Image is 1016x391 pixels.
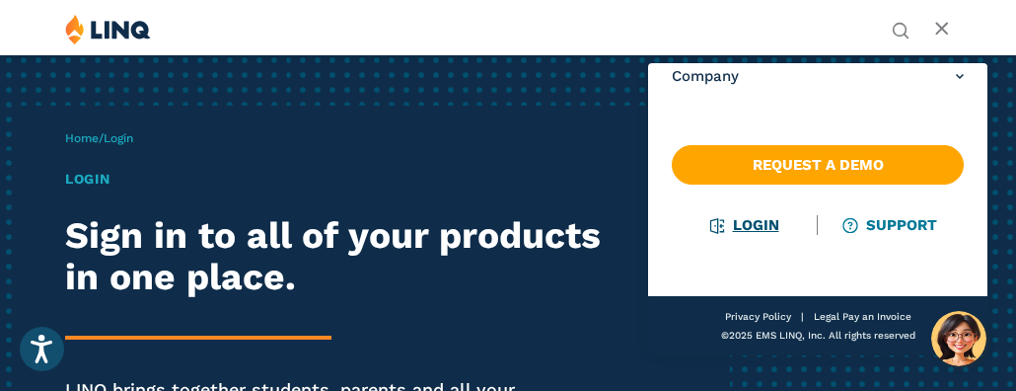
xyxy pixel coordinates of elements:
[672,66,964,87] a: Company
[892,14,909,38] nav: Utility Navigation
[725,311,791,322] a: Privacy Policy
[65,131,133,145] span: /
[65,14,151,44] img: LINQ | K‑12 Software
[672,66,739,87] span: Company
[814,311,839,322] a: Legal
[721,330,915,341] span: ©2025 EMS LINQ, Inc. All rights reserved
[844,216,937,234] a: Support
[672,145,964,185] a: Request a Demo
[65,214,623,299] h2: Sign in to all of your products in one place.
[842,311,911,322] a: Pay an Invoice
[104,131,133,145] span: Login
[934,19,951,40] button: Open Main Menu
[65,131,99,145] a: Home
[931,311,986,366] button: Hello, have a question? Let’s chat.
[648,63,987,355] nav: Primary Navigation
[711,216,779,234] a: Login
[892,20,909,38] button: Open Search Bar
[65,169,623,190] h1: Login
